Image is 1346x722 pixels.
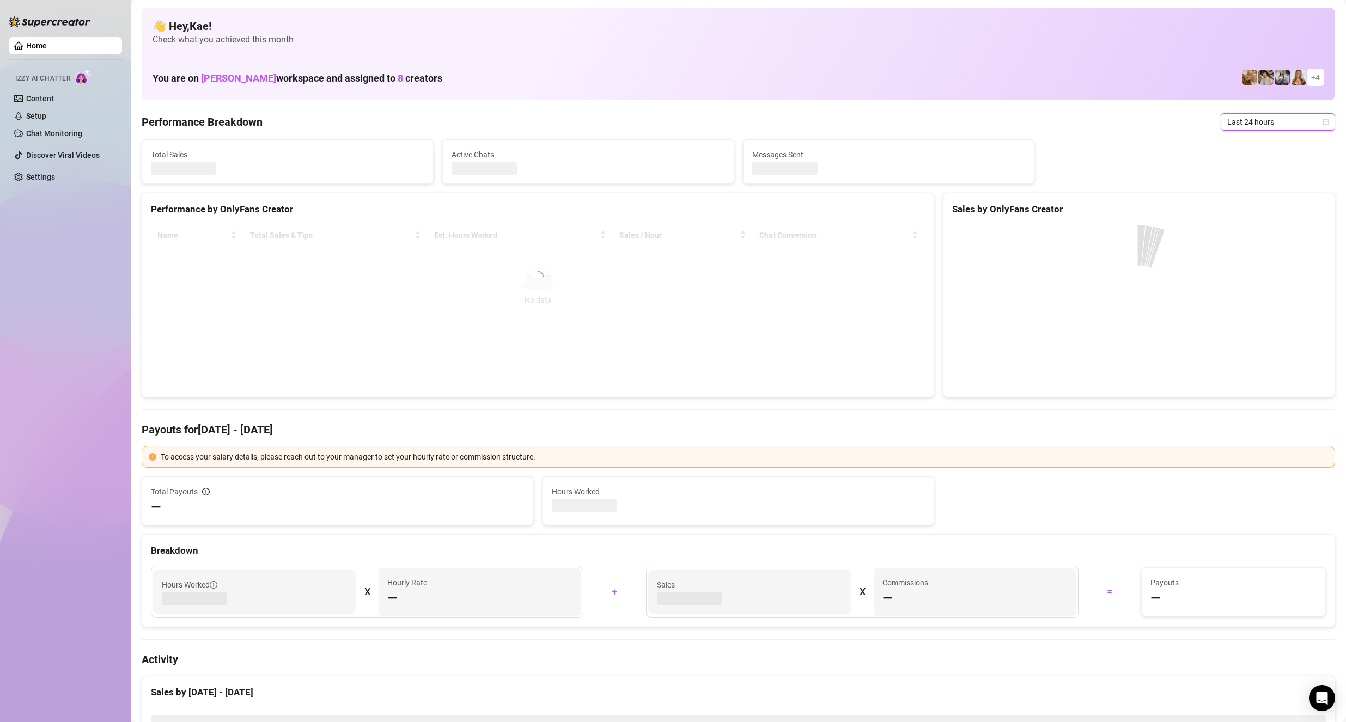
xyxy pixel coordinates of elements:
span: Sales [657,579,842,591]
span: calendar [1323,119,1329,125]
a: Chat Monitoring [26,129,82,138]
img: ANDREA [1275,70,1290,85]
span: Last 24 hours [1227,114,1329,130]
div: X [860,583,865,601]
a: Content [26,94,54,103]
span: 8 [398,72,403,84]
span: Hours Worked [162,579,217,591]
h4: 👋 Hey, Kae ! [153,19,1324,34]
img: logo-BBDzfeDw.svg [9,16,90,27]
span: Total Sales [151,149,424,161]
h1: You are on workspace and assigned to creators [153,72,442,84]
div: Open Intercom Messenger [1309,685,1335,711]
div: Sales by OnlyFans Creator [952,202,1326,217]
span: + 4 [1311,71,1320,83]
div: = [1085,583,1135,601]
h4: Performance Breakdown [142,114,263,130]
img: Roux [1291,70,1306,85]
span: info-circle [202,488,210,495]
span: — [882,590,893,607]
div: Sales by [DATE] - [DATE] [151,685,1326,700]
h4: Payouts for [DATE] - [DATE] [142,422,1335,437]
span: — [151,499,161,516]
a: Settings [26,173,55,181]
span: Payouts [1150,577,1317,589]
img: AI Chatter [75,69,92,85]
span: Check what you achieved this month [153,34,1324,46]
img: Roux️‍ [1242,70,1257,85]
span: Hours Worked [552,486,925,498]
span: — [1150,590,1161,607]
span: loading [533,271,544,282]
a: Setup [26,112,46,120]
span: info-circle [210,581,217,589]
a: Discover Viral Videos [26,151,100,160]
h4: Activity [142,652,1335,667]
span: Izzy AI Chatter [15,74,70,84]
div: + [590,583,639,601]
span: [PERSON_NAME] [201,72,276,84]
img: Raven [1258,70,1274,85]
article: Commissions [882,577,928,589]
span: — [387,590,398,607]
span: exclamation-circle [149,453,156,461]
a: Home [26,41,47,50]
article: Hourly Rate [387,577,427,589]
span: Active Chats [452,149,725,161]
div: Performance by OnlyFans Creator [151,202,925,217]
span: Messages Sent [752,149,1026,161]
div: To access your salary details, please reach out to your manager to set your hourly rate or commis... [161,451,1328,463]
div: X [364,583,370,601]
div: Breakdown [151,543,1326,558]
span: Total Payouts [151,486,198,498]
